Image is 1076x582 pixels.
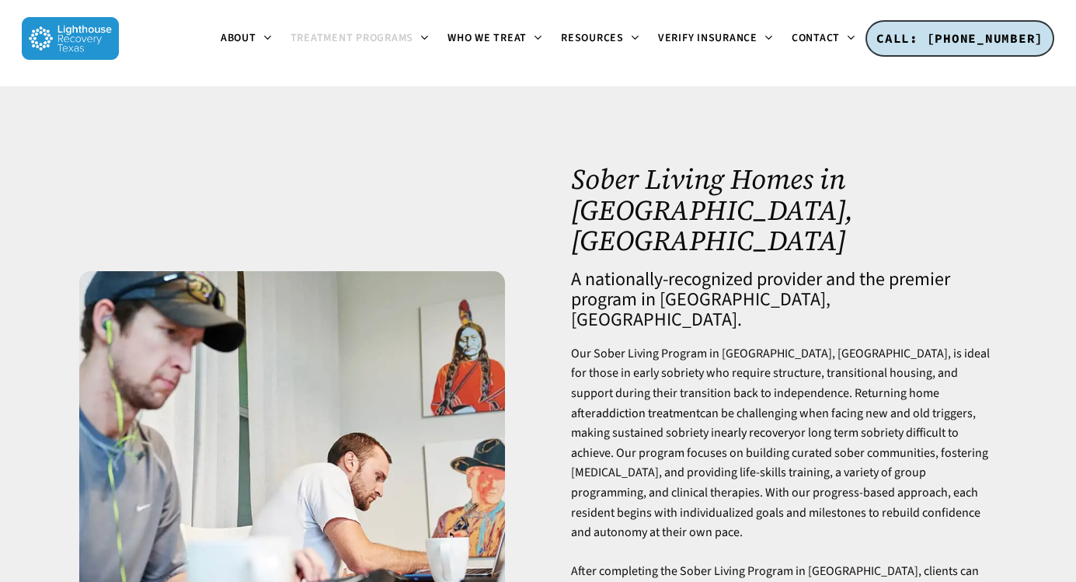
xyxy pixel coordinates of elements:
p: Our Sober Living Program in [GEOGRAPHIC_DATA], [GEOGRAPHIC_DATA], is ideal for those in early sob... [571,344,997,562]
a: Resources [552,33,649,45]
h1: Sober Living Homes in [GEOGRAPHIC_DATA], [GEOGRAPHIC_DATA] [571,164,997,256]
a: Treatment Programs [281,33,439,45]
h4: A nationally-recognized provider and the premier program in [GEOGRAPHIC_DATA], [GEOGRAPHIC_DATA]. [571,270,997,330]
span: About [221,30,256,46]
span: Who We Treat [447,30,527,46]
a: CALL: [PHONE_NUMBER] [865,20,1054,58]
span: CALL: [PHONE_NUMBER] [876,30,1043,46]
span: Verify Insurance [658,30,757,46]
a: About [211,33,281,45]
span: Contact [792,30,840,46]
a: Who We Treat [438,33,552,45]
img: Lighthouse Recovery Texas [22,17,119,60]
a: Contact [782,33,865,45]
a: Verify Insurance [649,33,782,45]
a: addiction treatment [596,405,700,422]
a: early recovery [721,424,794,441]
span: Resources [561,30,624,46]
span: Treatment Programs [291,30,414,46]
